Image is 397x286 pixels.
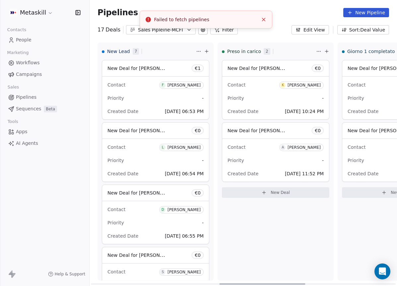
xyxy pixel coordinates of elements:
[348,82,365,87] span: Contact
[162,83,164,88] div: F
[107,109,138,114] span: Created Date
[195,65,201,72] span: € 1
[282,145,284,150] div: A
[165,109,204,114] span: [DATE] 06:53 PM
[16,71,42,78] span: Campaigns
[343,8,389,17] button: New Pipeline
[222,43,315,60] div: Preso in carico2
[107,127,177,134] span: New Deal for [PERSON_NAME]
[228,127,298,134] span: New Deal for [PERSON_NAME]
[285,109,324,114] span: [DATE] 10:24 PM
[107,144,125,150] span: Contact
[210,25,238,34] button: Filter
[228,82,245,87] span: Contact
[9,9,17,17] img: AVATAR%20METASKILL%20-%20Colori%20Positivo.png
[107,190,177,196] span: New Deal for [PERSON_NAME]
[292,25,329,34] button: Edit View
[222,60,329,120] div: New Deal for [PERSON_NAME]€0ContactK[PERSON_NAME]Priority-Created Date[DATE] 10:24 PM
[348,95,364,101] span: Priority
[227,48,261,55] span: Preso in carico
[5,69,84,80] a: Campaigns
[107,95,124,101] span: Priority
[202,157,204,164] span: -
[228,109,258,114] span: Created Date
[138,27,184,33] div: Sales Pipleine-MCFI
[107,171,138,176] span: Created Date
[259,15,268,24] button: Close toast
[107,233,138,239] span: Created Date
[107,220,124,225] span: Priority
[228,95,244,101] span: Priority
[5,126,84,137] a: Apps
[16,105,41,112] span: Sequences
[222,122,329,182] div: New Deal for [PERSON_NAME]€0ContactA[PERSON_NAME]Priority-Created Date[DATE] 11:52 PM
[202,95,204,101] span: -
[195,190,201,196] span: € 0
[222,187,329,198] button: New Deal
[162,145,164,150] div: L
[5,117,21,127] span: Tools
[167,207,201,212] div: [PERSON_NAME]
[16,36,32,43] span: People
[102,43,195,60] div: New Lead7
[348,144,365,150] span: Contact
[102,185,209,244] div: New Deal for [PERSON_NAME]€0ContactD[PERSON_NAME]Priority-Created Date[DATE] 06:55 PM
[282,83,284,88] div: K
[195,127,201,134] span: € 0
[195,252,201,258] span: € 0
[228,171,258,176] span: Created Date
[264,48,270,55] span: 2
[322,95,324,101] span: -
[285,171,324,176] span: [DATE] 11:52 PM
[347,48,395,55] span: Giorno 1 completato
[16,128,28,135] span: Apps
[5,92,84,103] a: Pipelines
[48,271,85,277] a: Help & Support
[16,59,40,66] span: Workflows
[133,48,139,55] span: 7
[337,25,389,34] button: Sort: Deal Value
[5,103,84,114] a: SequencesBeta
[167,83,201,87] div: [PERSON_NAME]
[107,252,177,258] span: New Deal for [PERSON_NAME]
[202,219,204,226] span: -
[107,65,177,71] span: New Deal for [PERSON_NAME]
[228,65,298,71] span: New Deal for [PERSON_NAME]
[271,190,290,195] span: New Deal
[44,106,57,112] span: Beta
[105,26,120,34] span: Deals
[315,65,321,72] span: € 0
[154,16,258,23] div: Failed to fetch pipelines
[5,34,84,45] a: People
[374,263,390,279] div: Open Intercom Messenger
[162,269,164,275] div: S
[98,26,120,34] div: 17
[288,145,321,150] div: [PERSON_NAME]
[4,25,29,35] span: Contacts
[348,171,378,176] span: Created Date
[16,140,38,147] span: AI Agents
[20,8,46,17] span: Metaskill
[228,158,244,163] span: Priority
[228,144,245,150] span: Contact
[5,57,84,68] a: Workflows
[162,207,164,212] div: D
[16,94,36,101] span: Pipelines
[107,158,124,163] span: Priority
[5,138,84,149] a: AI Agents
[107,48,130,55] span: New Lead
[102,122,209,182] div: New Deal for [PERSON_NAME]€0ContactL[PERSON_NAME]Priority-Created Date[DATE] 06:54 PM
[107,207,125,212] span: Contact
[55,271,85,277] span: Help & Support
[315,127,321,134] span: € 0
[322,157,324,164] span: -
[107,82,125,87] span: Contact
[98,8,138,17] span: Pipelines
[107,269,125,274] span: Contact
[5,82,22,92] span: Sales
[348,158,364,163] span: Priority
[165,171,204,176] span: [DATE] 06:54 PM
[102,60,209,120] div: New Deal for [PERSON_NAME]€1ContactF[PERSON_NAME]Priority-Created Date[DATE] 06:53 PM
[167,270,201,274] div: [PERSON_NAME]
[8,7,54,18] button: Metaskill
